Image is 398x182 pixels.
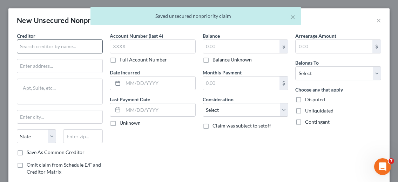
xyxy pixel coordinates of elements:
input: MM/DD/YYYY [123,103,195,117]
input: 0.00 [203,77,280,90]
span: Omit claim from Schedule E/F and Creditor Matrix [27,162,101,175]
div: $ [372,40,381,53]
label: Unknown [120,119,141,126]
span: Disputed [305,96,325,102]
input: XXXX [110,39,196,53]
label: Balance Unknown [213,56,252,63]
span: Unliquidated [305,108,333,114]
label: Arrearage Amount [295,32,336,39]
span: 7 [389,158,394,164]
label: Last Payment Date [110,96,150,103]
input: Enter city... [17,110,102,124]
iframe: Intercom live chat [374,158,391,175]
label: Choose any that apply [295,86,343,93]
label: Save As Common Creditor [27,149,85,156]
div: $ [279,40,288,53]
span: Claim was subject to setoff [213,123,271,129]
label: Balance [203,32,220,39]
input: Search creditor by name... [17,39,103,53]
label: Date Incurred [110,69,140,76]
label: Full Account Number [120,56,167,63]
input: MM/DD/YYYY [123,77,195,90]
span: Belongs To [295,60,319,66]
div: Saved unsecured nonpriority claim [96,13,295,20]
label: Account Number (last 4) [110,32,163,39]
label: Consideration [203,96,234,103]
input: 0.00 [203,40,280,53]
input: 0.00 [296,40,372,53]
button: × [290,13,295,21]
label: Monthly Payment [203,69,242,76]
input: Enter zip... [63,129,102,143]
span: Creditor [17,33,35,39]
span: Contingent [305,119,330,125]
input: Enter address... [17,59,102,73]
div: $ [279,77,288,90]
